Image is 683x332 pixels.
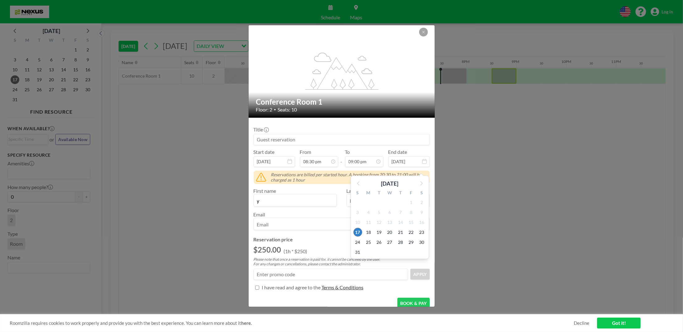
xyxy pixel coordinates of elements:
[407,218,415,227] span: Friday, August 15, 2025
[388,149,407,155] label: End date
[254,269,408,280] input: Enter promo code
[374,189,384,197] div: T
[274,107,276,112] span: •
[385,238,394,247] span: Wednesday, August 27, 2025
[406,189,416,197] div: F
[254,126,268,133] label: Title
[364,208,373,217] span: Monday, August 4, 2025
[381,179,398,188] div: [DATE]
[396,238,405,247] span: Thursday, August 28, 2025
[364,218,373,227] span: Monday, August 11, 2025
[597,318,641,329] a: Got it!
[300,149,311,155] label: From
[417,228,426,237] span: Saturday, August 23, 2025
[384,189,395,197] div: W
[352,189,363,197] div: S
[375,238,383,247] span: Tuesday, August 26, 2025
[417,198,426,207] span: Saturday, August 2, 2025
[262,284,320,291] p: I have read and agree to the
[407,198,415,207] span: Friday, August 1, 2025
[241,320,252,326] a: here.
[375,218,383,227] span: Tuesday, August 12, 2025
[397,298,430,309] button: BOOK & PAY
[364,238,373,247] span: Monday, August 25, 2025
[417,208,426,217] span: Saturday, August 9, 2025
[305,52,378,90] g: flex-grow: 1.2;
[574,320,589,326] a: Decline
[271,172,427,183] span: Reservations are billed per started hour. A booking from 20:30 to 21:00 will be charged as 1 hour
[353,248,362,257] span: Sunday, August 31, 2025
[254,149,275,155] label: Start date
[254,236,430,243] h4: Reservation price
[385,228,394,237] span: Wednesday, August 20, 2025
[407,238,415,247] span: Friday, August 29, 2025
[375,208,383,217] span: Tuesday, August 5, 2025
[254,219,429,230] input: Email
[254,257,430,266] p: Please note that once a reservation is paid for, it cannot be canceled by the user. For any chang...
[410,269,429,280] button: APPLY
[375,228,383,237] span: Tuesday, August 19, 2025
[278,107,297,113] span: Seats: 10
[347,188,368,194] label: Last name
[353,218,362,227] span: Sunday, August 10, 2025
[353,208,362,217] span: Sunday, August 3, 2025
[254,196,336,206] input: First name
[385,218,394,227] span: Wednesday, August 13, 2025
[353,238,362,247] span: Sunday, August 24, 2025
[396,218,405,227] span: Thursday, August 14, 2025
[254,188,276,194] label: First name
[364,228,373,237] span: Monday, August 18, 2025
[395,189,405,197] div: T
[345,149,350,155] label: To
[417,218,426,227] span: Saturday, August 16, 2025
[254,134,429,145] input: Guest reservation
[341,151,343,165] span: -
[321,284,363,291] p: Terms & Conditions
[407,228,415,237] span: Friday, August 22, 2025
[256,97,428,107] h2: Conference Room 1
[284,248,307,254] p: (1h * $250)
[396,228,405,237] span: Thursday, August 21, 2025
[396,208,405,217] span: Thursday, August 7, 2025
[353,228,362,237] span: Sunday, August 17, 2025
[385,208,394,217] span: Wednesday, August 6, 2025
[254,245,281,254] h2: $250.00
[10,320,574,326] span: Roomzilla requires cookies to work properly and provide you with the best experience. You can lea...
[363,189,374,197] div: M
[254,211,265,217] label: Email
[347,196,429,206] input: Last name
[407,208,415,217] span: Friday, August 8, 2025
[416,189,427,197] div: S
[417,238,426,247] span: Saturday, August 30, 2025
[256,107,273,113] span: Floor: 2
